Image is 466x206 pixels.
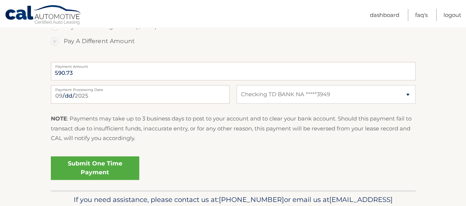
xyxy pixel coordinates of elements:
[5,5,82,26] a: Cal Automotive
[51,62,416,80] input: Payment Amount
[415,9,428,21] a: FAQ's
[219,195,284,204] span: [PHONE_NUMBER]
[51,156,139,180] a: Submit One Time Payment
[51,62,416,68] label: Payment Amount
[51,34,416,49] label: Pay A Different Amount
[51,85,230,104] input: Payment Date
[51,85,230,91] label: Payment Processing Date
[51,114,416,143] p: : Payments may take up to 3 business days to post to your account and to clear your bank account....
[444,9,461,21] a: Logout
[370,9,399,21] a: Dashboard
[51,115,67,122] strong: NOTE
